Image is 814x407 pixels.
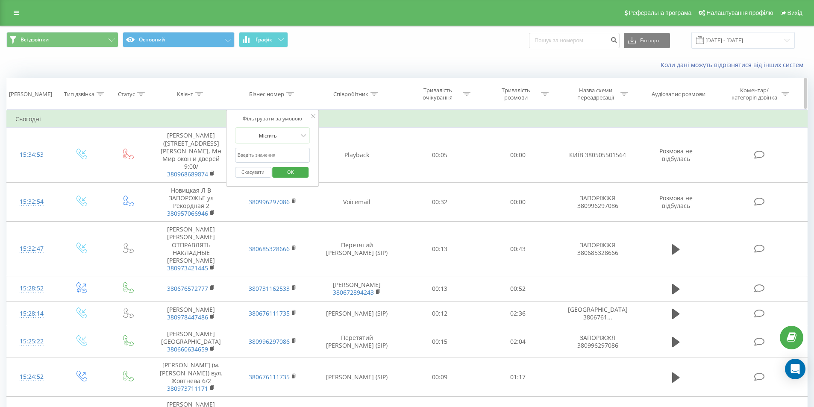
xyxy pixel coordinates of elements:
span: Налаштування профілю [706,9,773,16]
td: [PERSON_NAME] [150,301,232,326]
div: Тип дзвінка [64,91,94,98]
td: Сьогодні [7,111,808,128]
td: КИЇВ 380505501564 [557,128,638,182]
div: 15:34:53 [15,146,48,163]
button: Скасувати [235,167,271,178]
td: [PERSON_NAME] (SIP) [313,301,401,326]
div: Тривалість розмови [493,87,539,101]
td: 00:00 [479,128,557,182]
a: 380731162533 [249,284,290,293]
input: Пошук за номером [529,33,620,48]
div: [PERSON_NAME] [9,91,52,98]
td: Playback [313,128,401,182]
td: [PERSON_NAME] (м. [PERSON_NAME]) вул. Жовтнева 6/2 [150,357,232,397]
div: 15:32:54 [15,193,48,210]
td: Перетятий [PERSON_NAME] (SIP) [313,326,401,357]
a: 380996297086 [249,337,290,346]
a: 380968689874 [167,170,208,178]
td: 01:17 [479,357,557,397]
td: 02:04 [479,326,557,357]
td: 00:15 [401,326,479,357]
td: Перетятий [PERSON_NAME] (SIP) [313,222,401,276]
div: Open Intercom Messenger [785,359,805,379]
div: Бізнес номер [249,91,284,98]
div: 15:25:22 [15,333,48,350]
span: OK [279,165,303,179]
a: 380685328666 [249,245,290,253]
a: Коли дані можуть відрізнятися вiд інших систем [661,61,808,69]
td: 00:32 [401,182,479,222]
a: 380996297086 [249,198,290,206]
td: 00:09 [401,357,479,397]
button: Експорт [624,33,670,48]
span: Всі дзвінки [21,36,49,43]
a: 380973711171 [167,384,208,392]
div: Аудіозапис розмови [652,91,705,98]
td: [PERSON_NAME] [PERSON_NAME] ОТПРАВЛЯТЬ НАКЛАДНЫЕ [PERSON_NAME] [150,222,232,276]
div: Фільтрувати за умовою [235,114,310,123]
td: Voicemail [313,182,401,222]
td: [PERSON_NAME] (SIP) [313,357,401,397]
td: ЗАПОРІЖЖЯ 380685328666 [557,222,638,276]
td: ЗАПОРІЖЖЯ 380996297086 [557,182,638,222]
td: Новицкая Л В ЗАПОРОЖЬЕ ул Рекордная 2 [150,182,232,222]
button: Всі дзвінки [6,32,118,47]
td: 00:12 [401,301,479,326]
td: 00:13 [401,222,479,276]
div: 15:32:47 [15,240,48,257]
span: Розмова не відбулась [659,147,693,163]
button: OK [273,167,309,178]
div: Коментар/категорія дзвінка [729,87,779,101]
div: Тривалість очікування [415,87,461,101]
td: 00:00 [479,182,557,222]
div: Статус [118,91,135,98]
span: Реферальна програма [629,9,692,16]
div: 15:24:52 [15,369,48,385]
td: 00:13 [401,276,479,301]
span: Вихід [788,9,802,16]
div: 15:28:52 [15,280,48,297]
a: 380978447486 [167,313,208,321]
td: 00:43 [479,222,557,276]
td: [PERSON_NAME] ([STREET_ADDRESS][PERSON_NAME], Мн Мир окон и дверей 9:00/ [150,128,232,182]
span: [GEOGRAPHIC_DATA] 3806761... [568,305,628,321]
a: 380676111735 [249,309,290,317]
div: Співробітник [333,91,368,98]
input: Введіть значення [235,148,310,163]
div: Клієнт [177,91,193,98]
a: 380957066946 [167,209,208,217]
td: [PERSON_NAME] [GEOGRAPHIC_DATA] [150,326,232,357]
td: 02:36 [479,301,557,326]
a: 380672894243 [333,288,374,296]
a: 380676572777 [167,284,208,293]
a: 380676111735 [249,373,290,381]
span: Розмова не відбулась [659,194,693,210]
span: Графік [256,37,272,43]
div: 15:28:14 [15,305,48,322]
td: [PERSON_NAME] [313,276,401,301]
td: 00:52 [479,276,557,301]
div: Назва схеми переадресації [573,87,618,101]
td: ЗАПОРІЖЖЯ 380996297086 [557,326,638,357]
td: 00:05 [401,128,479,182]
button: Основний [123,32,235,47]
button: Графік [239,32,288,47]
a: 380660634659 [167,345,208,353]
a: 380973421445 [167,264,208,272]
